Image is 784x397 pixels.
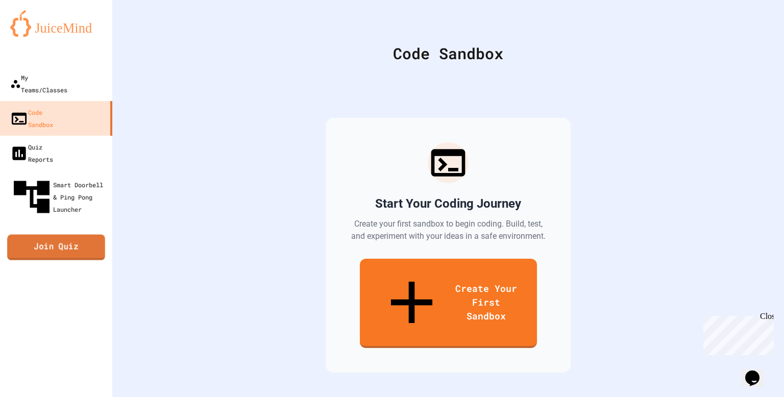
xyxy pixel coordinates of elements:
[741,356,774,387] iframe: chat widget
[10,10,102,37] img: logo-orange.svg
[4,4,70,65] div: Chat with us now!Close
[7,235,105,260] a: Join Quiz
[10,141,53,165] div: Quiz Reports
[10,71,67,96] div: My Teams/Classes
[10,106,53,131] div: Code Sandbox
[375,195,521,212] h2: Start Your Coding Journey
[360,259,537,348] a: Create Your First Sandbox
[10,176,108,218] div: Smart Doorbell & Ping Pong Launcher
[699,312,774,355] iframe: chat widget
[138,42,758,65] div: Code Sandbox
[350,218,546,242] p: Create your first sandbox to begin coding. Build, test, and experiment with your ideas in a safe ...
